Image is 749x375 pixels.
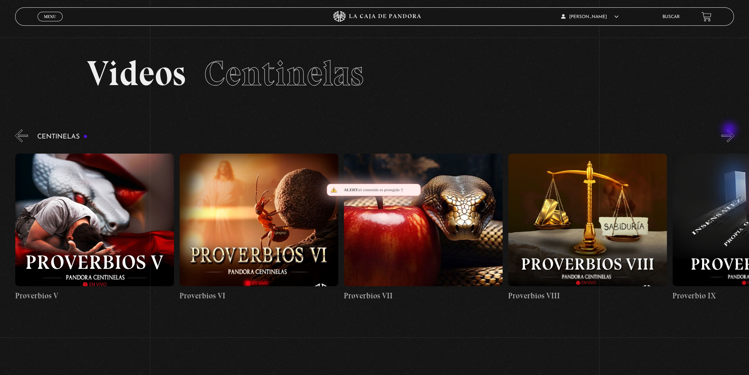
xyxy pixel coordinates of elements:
[87,56,662,91] h2: Videos
[508,148,667,307] a: Proverbios VIII
[721,129,734,142] button: Next
[15,290,174,302] h4: Proverbios V
[204,52,364,94] span: Centinelas
[15,148,174,307] a: Proverbios V
[701,12,711,22] a: View your shopping cart
[344,148,503,307] a: Proverbios VII
[561,15,619,19] span: [PERSON_NAME]
[179,290,338,302] h4: Proverbios VI
[327,184,421,196] div: el contenido es protegido !!
[41,21,59,26] span: Cerrar
[179,148,338,307] a: Proverbios VI
[508,290,667,302] h4: Proverbios VIII
[344,187,358,192] span: Alert:
[662,15,679,19] a: Buscar
[37,133,88,140] h3: Centinelas
[344,290,503,302] h4: Proverbios VII
[15,129,28,142] button: Previous
[44,14,56,19] span: Menu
